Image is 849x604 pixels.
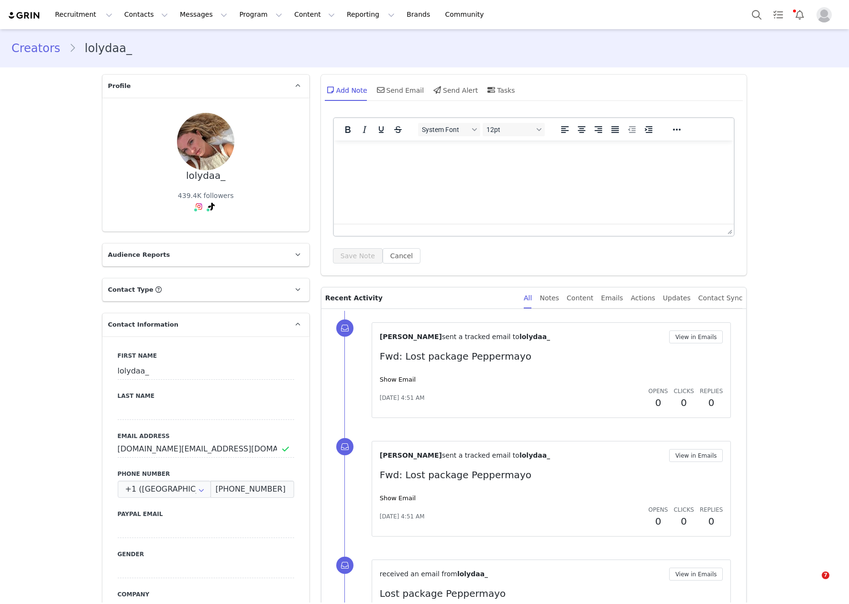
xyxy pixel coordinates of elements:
[422,126,469,133] span: System Font
[375,78,424,101] div: Send Email
[700,506,723,513] span: Replies
[118,481,211,498] div: United States
[390,123,406,136] button: Strikethrough
[431,78,478,101] div: Send Alert
[486,126,533,133] span: 12pt
[108,250,170,260] span: Audience Reports
[573,123,590,136] button: Align center
[325,287,516,308] p: Recent Activity
[457,570,488,578] span: lolydaa_
[233,4,288,25] button: Program
[195,203,203,210] img: instagram.svg
[649,388,668,395] span: Opens
[380,376,416,383] a: Show Email
[108,81,131,91] span: Profile
[649,506,668,513] span: Opens
[673,395,694,410] h2: 0
[119,4,174,25] button: Contacts
[186,170,225,181] div: lolydaa_
[401,4,439,25] a: Brands
[485,78,515,101] div: Tasks
[673,506,694,513] span: Clicks
[118,510,294,518] label: Paypal Email
[118,432,294,440] label: Email Address
[118,351,294,360] label: First Name
[118,392,294,400] label: Last Name
[380,349,723,363] p: Fwd: Lost package Peppermayo
[746,4,767,25] button: Search
[669,449,723,462] button: View in Emails
[519,333,550,340] span: lolydaa_
[380,586,723,601] p: Lost package Peppermayo
[590,123,606,136] button: Align right
[811,7,841,22] button: Profile
[789,4,810,25] button: Notifications
[341,4,400,25] button: Reporting
[380,570,457,578] span: received an email from
[373,123,389,136] button: Underline
[631,287,655,309] div: Actions
[380,394,425,402] span: [DATE] 4:51 AM
[768,4,789,25] a: Tasks
[540,287,559,309] div: Notes
[178,191,234,201] div: 439.4K followers
[673,514,694,528] h2: 0
[442,451,519,459] span: sent a tracked email to
[673,388,694,395] span: Clicks
[698,287,743,309] div: Contact Sync
[380,512,425,521] span: [DATE] 4:51 AM
[822,571,829,579] span: 7
[802,571,825,594] iframe: Intercom live chat
[177,113,234,170] img: 9fb472d1-2a92-47fb-9b1f-8027e1b37dfa.jpg
[118,590,294,599] label: Company
[649,395,668,410] h2: 0
[333,248,383,264] button: Save Note
[557,123,573,136] button: Align left
[334,141,734,224] iframe: Rich Text Area
[669,330,723,343] button: View in Emails
[118,481,211,498] input: Country
[663,287,691,309] div: Updates
[440,4,494,25] a: Community
[519,451,550,459] span: lolydaa_
[118,550,294,559] label: Gender
[118,470,294,478] label: Phone Number
[210,481,294,498] input: (XXX) XXX-XXXX
[325,78,367,101] div: Add Note
[380,494,416,502] a: Show Email
[8,11,41,20] img: grin logo
[418,123,480,136] button: Fonts
[442,333,519,340] span: sent a tracked email to
[380,333,442,340] span: [PERSON_NAME]
[524,287,532,309] div: All
[108,285,154,295] span: Contact Type
[49,4,118,25] button: Recruitment
[601,287,623,309] div: Emails
[11,40,69,57] a: Creators
[700,395,723,410] h2: 0
[624,123,640,136] button: Decrease indent
[288,4,341,25] button: Content
[700,388,723,395] span: Replies
[380,468,723,482] p: Fwd: Lost package Peppermayo
[483,123,545,136] button: Font sizes
[567,287,594,309] div: Content
[724,224,734,236] div: Press the Up and Down arrow keys to resize the editor.
[669,123,685,136] button: Reveal or hide additional toolbar items
[356,123,373,136] button: Italic
[607,123,623,136] button: Justify
[174,4,233,25] button: Messages
[700,514,723,528] h2: 0
[340,123,356,136] button: Bold
[118,440,294,458] input: Email Address
[669,568,723,581] button: View in Emails
[640,123,657,136] button: Increase indent
[108,320,178,329] span: Contact Information
[649,514,668,528] h2: 0
[383,248,420,264] button: Cancel
[816,7,832,22] img: placeholder-profile.jpg
[380,451,442,459] span: [PERSON_NAME]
